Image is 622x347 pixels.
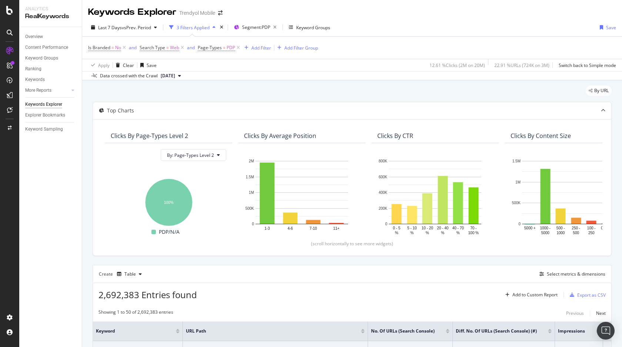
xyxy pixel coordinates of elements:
[96,328,165,334] span: Keyword
[547,271,605,277] div: Select metrics & dimensions
[512,293,558,297] div: Add to Custom Report
[511,132,571,139] div: Clicks By Content Size
[410,231,414,235] text: %
[25,76,77,84] a: Keywords
[470,226,476,230] text: 70 -
[556,59,616,71] button: Switch back to Simple mode
[25,76,45,84] div: Keywords
[244,132,316,139] div: Clicks By Average Position
[161,73,175,79] span: 2025 Aug. 24th
[25,6,76,12] div: Analytics
[512,159,521,163] text: 1.5M
[310,226,317,230] text: 7-10
[170,43,179,53] span: Web
[395,231,398,235] text: %
[25,101,77,108] a: Keywords Explorer
[594,88,609,93] span: By URL
[25,44,68,51] div: Content Performance
[597,21,616,33] button: Save
[140,44,165,51] span: Search Type
[556,226,565,230] text: 500 -
[385,222,387,226] text: 0
[25,33,77,41] a: Overview
[457,231,460,235] text: %
[468,231,479,235] text: 100 %
[115,43,121,53] span: No
[379,191,388,195] text: 400K
[25,125,77,133] a: Keyword Sampling
[25,54,77,62] a: Keyword Groups
[25,87,51,94] div: More Reports
[25,33,43,41] div: Overview
[227,43,235,53] span: PDP
[231,21,280,33] button: Segment:PDP
[566,309,584,318] button: Previous
[164,201,174,205] text: 100%
[524,226,536,230] text: 5000 +
[286,21,333,33] button: Keyword Groups
[252,222,254,226] text: 0
[25,101,62,108] div: Keywords Explorer
[244,157,360,236] svg: A chart.
[223,44,225,51] span: =
[186,328,350,334] span: URL Path
[167,152,214,158] span: By: Page-Types Level 2
[586,85,612,96] div: legacy label
[107,107,134,114] div: Top Charts
[88,21,160,33] button: Last 7 DaysvsPrev. Period
[452,226,464,230] text: 40 - 70
[288,226,293,230] text: 4-6
[177,24,210,31] div: 3 Filters Applied
[296,24,330,31] div: Keyword Groups
[566,310,584,316] div: Previous
[540,226,551,230] text: 1000 -
[407,226,417,230] text: 5 - 10
[166,21,218,33] button: 3 Filters Applied
[559,62,616,68] div: Switch back to Simple mode
[246,175,254,179] text: 1.5M
[98,62,110,68] div: Apply
[249,159,254,163] text: 2M
[88,59,110,71] button: Apply
[88,6,176,18] div: Keywords Explorer
[114,268,145,280] button: Table
[587,226,596,230] text: 100 -
[601,226,613,230] text: 0 - 100
[567,289,606,301] button: Export as CSV
[98,289,197,301] span: 2,692,383 Entries found
[113,59,134,71] button: Clear
[274,43,318,52] button: Add Filter Group
[218,24,225,31] div: times
[100,73,158,79] div: Data crossed with the Crawl
[129,44,137,51] button: and
[377,132,413,139] div: Clicks By CTR
[597,322,615,340] div: Open Intercom Messenger
[371,328,435,334] span: No. of URLs (Search Console)
[573,231,579,235] text: 500
[393,226,400,230] text: 0 - 5
[159,228,180,236] span: PDP/N/A
[187,44,195,51] div: and
[137,59,157,71] button: Save
[161,149,226,161] button: By: Page-Types Level 2
[25,125,63,133] div: Keyword Sampling
[25,87,69,94] a: More Reports
[377,157,493,236] svg: A chart.
[88,44,110,51] span: Is Branded
[25,111,77,119] a: Explorer Bookmarks
[379,206,388,210] text: 200K
[25,44,77,51] a: Content Performance
[494,62,549,68] div: 22.91 % URLs ( 724K on 3M )
[284,45,318,51] div: Add Filter Group
[25,12,76,21] div: RealKeywords
[558,328,585,334] span: Impressions
[512,201,521,205] text: 500K
[429,62,485,68] div: 12.61 % Clicks ( 2M on 20M )
[123,62,134,68] div: Clear
[98,24,122,31] span: Last 7 Days
[422,226,434,230] text: 10 - 20
[572,226,580,230] text: 250 -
